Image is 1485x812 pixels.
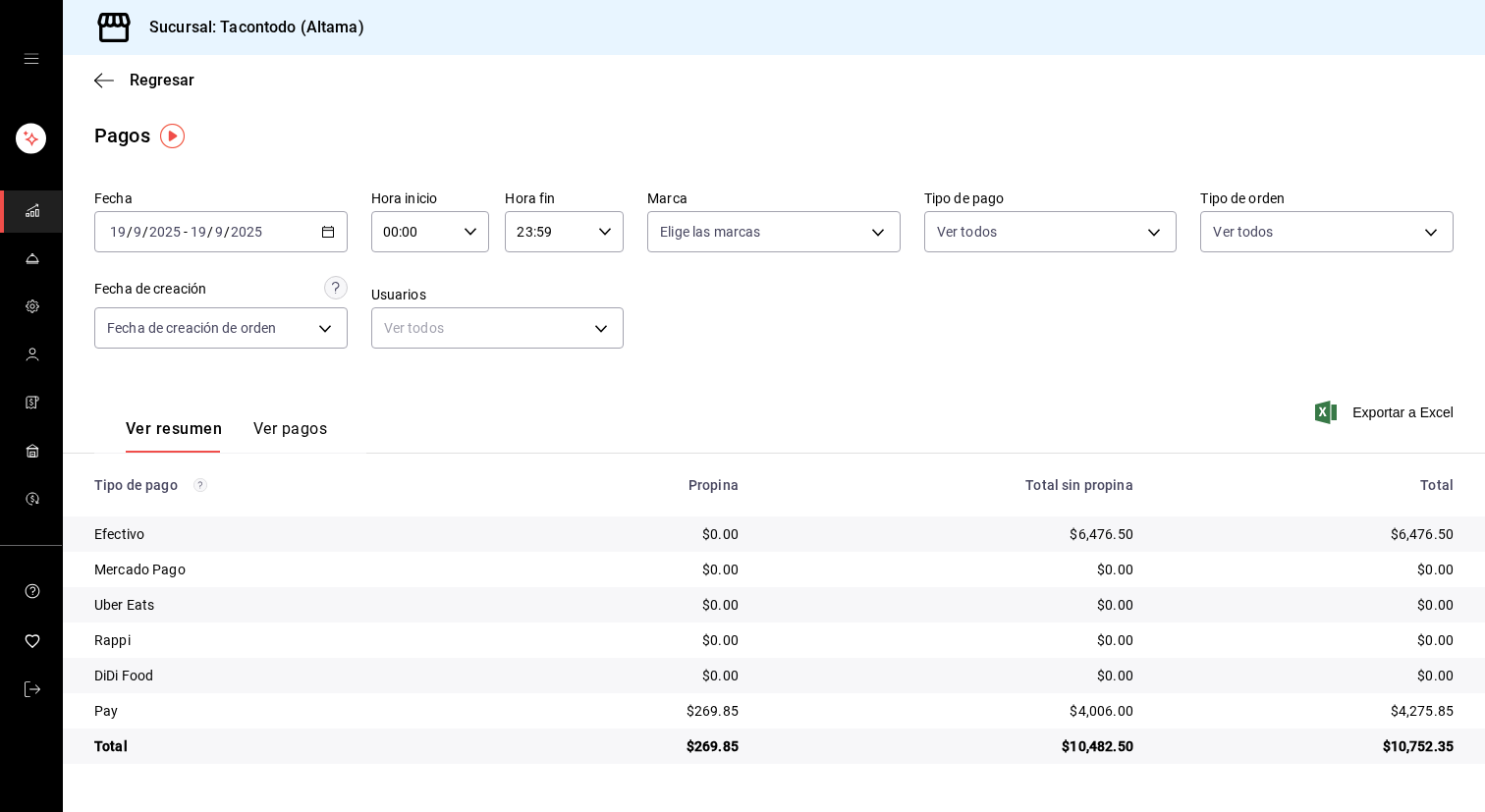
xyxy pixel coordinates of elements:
svg: Los pagos realizados con Pay y otras terminales son montos brutos. [193,478,207,492]
label: Fecha [94,191,348,205]
div: $0.00 [1165,666,1454,685]
div: $0.00 [532,666,739,685]
button: Regresar [94,71,194,89]
input: -- [214,224,224,240]
div: $0.00 [1165,595,1454,615]
span: / [142,224,148,240]
div: Rappi [94,630,501,650]
div: Pay [94,701,501,721]
div: $10,482.50 [770,736,1133,756]
div: $0.00 [532,630,739,650]
div: Efectivo [94,524,501,544]
div: $0.00 [1165,630,1454,650]
div: $0.00 [770,666,1133,685]
div: $0.00 [532,524,739,544]
div: $6,476.50 [1165,524,1454,544]
div: $0.00 [770,560,1133,579]
input: -- [133,224,142,240]
div: Mercado Pago [94,560,501,579]
div: $0.00 [532,560,739,579]
div: Total [1165,477,1454,493]
label: Tipo de pago [924,191,1178,205]
span: / [224,224,230,240]
div: Total sin propina [770,477,1133,493]
span: Ver todos [1213,222,1273,242]
label: Usuarios [371,288,625,301]
div: $4,275.85 [1165,701,1454,721]
div: Ver todos [371,307,625,349]
span: / [207,224,213,240]
button: Exportar a Excel [1319,401,1454,424]
div: Total [94,736,501,756]
div: $269.85 [532,736,739,756]
label: Hora fin [505,191,624,205]
span: Ver todos [937,222,997,242]
input: -- [190,224,207,240]
span: Elige las marcas [660,222,760,242]
div: $0.00 [532,595,739,615]
span: / [127,224,133,240]
div: $4,006.00 [770,701,1133,721]
span: Fecha de creación de orden [107,318,276,338]
div: navigation tabs [126,419,327,453]
h3: Sucursal: Tacontodo (Altama) [134,16,364,39]
div: $6,476.50 [770,524,1133,544]
div: $0.00 [770,630,1133,650]
button: Ver pagos [253,419,327,453]
label: Marca [647,191,901,205]
label: Hora inicio [371,191,490,205]
div: Pagos [94,121,150,150]
img: Tooltip marker [160,124,185,148]
span: Regresar [130,71,194,89]
div: $0.00 [1165,560,1454,579]
input: ---- [148,224,182,240]
button: open drawer [24,51,39,67]
div: Propina [532,477,739,493]
span: - [184,224,188,240]
button: Ver resumen [126,419,222,453]
div: $269.85 [532,701,739,721]
div: Tipo de pago [94,477,501,493]
div: $0.00 [770,595,1133,615]
div: Uber Eats [94,595,501,615]
label: Tipo de orden [1200,191,1454,205]
div: DiDi Food [94,666,501,685]
input: -- [109,224,127,240]
div: $10,752.35 [1165,736,1454,756]
input: ---- [230,224,263,240]
div: Fecha de creación [94,279,206,299]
